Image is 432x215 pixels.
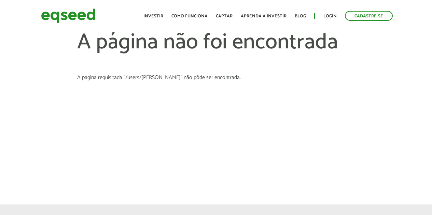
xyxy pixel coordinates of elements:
[77,75,355,80] section: A página requisitada "/users/[PERSON_NAME]" não pôde ser encontrada.
[216,14,233,18] a: Captar
[143,14,163,18] a: Investir
[77,31,355,75] h1: A página não foi encontrada
[345,11,393,21] a: Cadastre-se
[295,14,306,18] a: Blog
[323,14,337,18] a: Login
[41,7,96,25] img: EqSeed
[171,14,208,18] a: Como funciona
[241,14,287,18] a: Aprenda a investir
